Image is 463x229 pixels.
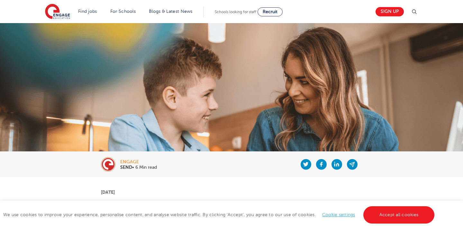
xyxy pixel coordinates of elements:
a: Accept all cookies [363,206,435,224]
a: Blogs & Latest News [149,9,193,14]
img: Engage Education [45,4,70,20]
a: Find jobs [78,9,97,14]
b: SEND [120,165,132,170]
div: engage [120,160,157,164]
a: For Schools [110,9,136,14]
a: Sign up [376,7,404,16]
span: Schools looking for staff [215,10,256,14]
h1: Supporting dyslexia in schools: 10 teaching strategies [101,200,362,226]
a: Recruit [258,7,283,16]
p: • 6 Min read [120,165,157,170]
span: Recruit [263,9,277,14]
p: [DATE] [101,190,362,194]
span: We use cookies to improve your experience, personalise content, and analyse website traffic. By c... [3,212,436,217]
a: Cookie settings [322,212,355,217]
